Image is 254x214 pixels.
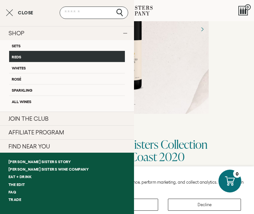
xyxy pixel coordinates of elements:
a: All Wines [9,96,125,107]
div: 0 [233,170,241,178]
a: Rosé [9,73,125,84]
button: Decline [168,199,241,211]
button: Next [194,21,210,38]
a: Sparkling [9,84,125,95]
a: Reds [9,51,125,62]
span: Close [18,10,33,15]
span: 0 [245,4,251,10]
a: Whites [9,62,125,73]
button: Close cart [6,9,33,17]
a: Sets [9,40,125,51]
